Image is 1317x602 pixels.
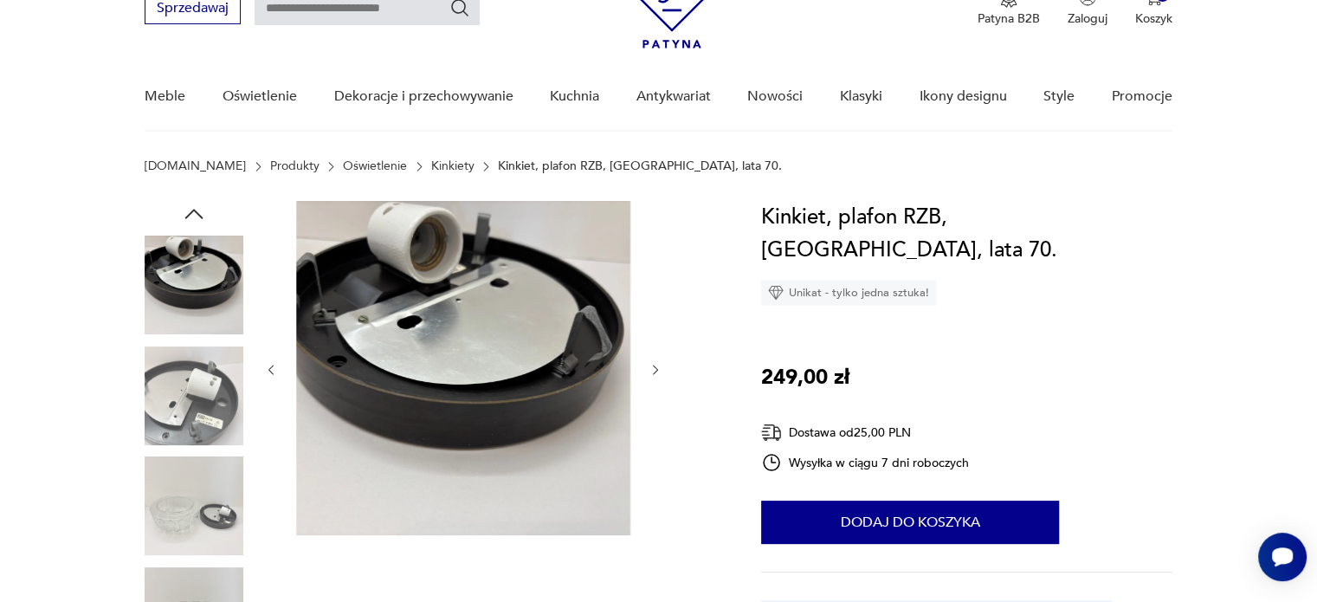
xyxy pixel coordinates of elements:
[1068,10,1107,27] p: Zaloguj
[498,159,782,173] p: Kinkiet, plafon RZB, [GEOGRAPHIC_DATA], lata 70.
[761,361,849,394] p: 249,00 zł
[145,346,243,445] img: Zdjęcie produktu Kinkiet, plafon RZB, Niemcy, lata 70.
[1112,63,1172,130] a: Promocje
[761,501,1059,544] button: Dodaj do koszyka
[747,63,803,130] a: Nowości
[343,159,407,173] a: Oświetlenie
[978,10,1040,27] p: Patyna B2B
[761,422,782,443] img: Ikona dostawy
[761,422,969,443] div: Dostawa od 25,00 PLN
[145,63,185,130] a: Meble
[333,63,513,130] a: Dekoracje i przechowywanie
[1043,63,1075,130] a: Style
[1135,10,1172,27] p: Koszyk
[431,159,475,173] a: Kinkiety
[919,63,1006,130] a: Ikony designu
[761,201,1172,267] h1: Kinkiet, plafon RZB, [GEOGRAPHIC_DATA], lata 70.
[270,159,320,173] a: Produkty
[223,63,297,130] a: Oświetlenie
[1258,533,1307,581] iframe: Smartsupp widget button
[145,159,246,173] a: [DOMAIN_NAME]
[636,63,711,130] a: Antykwariat
[145,456,243,555] img: Zdjęcie produktu Kinkiet, plafon RZB, Niemcy, lata 70.
[768,285,784,301] img: Ikona diamentu
[550,63,599,130] a: Kuchnia
[761,452,969,473] div: Wysyłka w ciągu 7 dni roboczych
[296,201,630,535] img: Zdjęcie produktu Kinkiet, plafon RZB, Niemcy, lata 70.
[840,63,882,130] a: Klasyki
[145,3,241,16] a: Sprzedawaj
[761,280,936,306] div: Unikat - tylko jedna sztuka!
[145,236,243,334] img: Zdjęcie produktu Kinkiet, plafon RZB, Niemcy, lata 70.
